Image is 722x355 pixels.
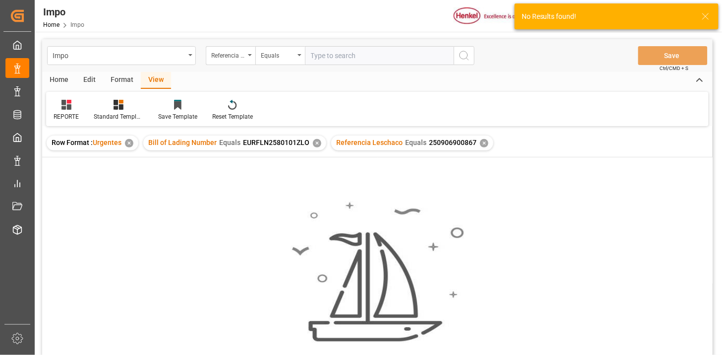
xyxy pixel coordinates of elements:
button: open menu [255,46,305,65]
button: Save [638,46,708,65]
span: Equals [405,139,426,146]
div: Impo [53,49,185,61]
span: Ctrl/CMD + S [660,65,689,72]
span: Bill of Lading Number [148,139,217,146]
div: Reset Template [212,112,253,121]
div: ✕ [125,139,133,147]
span: Equals [219,139,241,146]
div: Home [42,72,76,89]
button: open menu [206,46,255,65]
span: EURFLN2580101ZLO [243,139,309,146]
button: open menu [47,46,196,65]
span: Row Format : [52,139,93,146]
div: Impo [43,4,84,19]
div: Equals [261,49,295,60]
div: No Results found! [522,11,692,22]
span: 250906900867 [429,139,477,146]
div: REPORTE [54,112,79,121]
div: Standard Templates [94,112,143,121]
img: Henkel%20logo.jpg_1689854090.jpg [454,7,537,25]
span: Urgentes [93,139,121,146]
img: smooth_sailing.jpeg [291,201,464,343]
div: Referencia Leschaco [211,49,245,60]
div: Format [103,72,141,89]
div: View [141,72,171,89]
span: Referencia Leschaco [336,139,403,146]
div: ✕ [313,139,321,147]
div: Save Template [158,112,197,121]
a: Home [43,21,60,28]
button: search button [454,46,475,65]
div: Edit [76,72,103,89]
input: Type to search [305,46,454,65]
div: ✕ [480,139,488,147]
